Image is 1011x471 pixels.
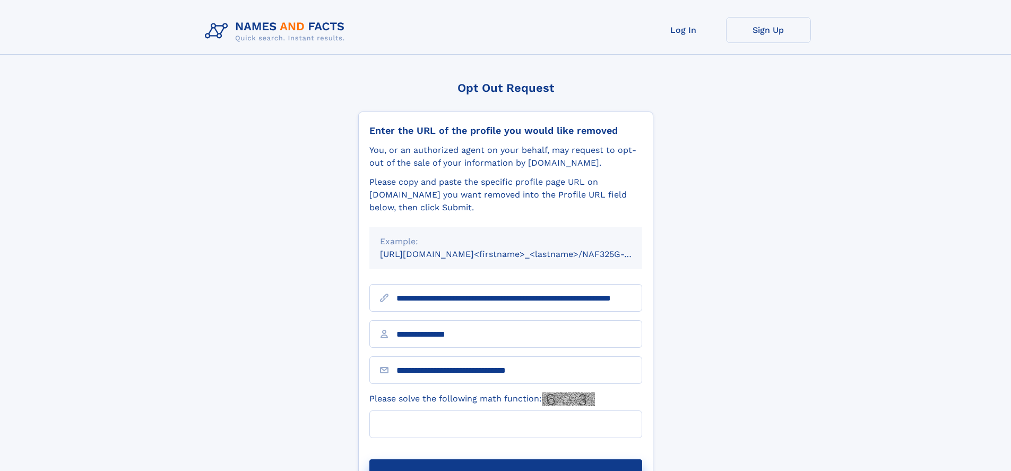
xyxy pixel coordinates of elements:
[641,17,726,43] a: Log In
[358,81,653,95] div: Opt Out Request
[201,17,353,46] img: Logo Names and Facts
[369,176,642,214] div: Please copy and paste the specific profile page URL on [DOMAIN_NAME] you want removed into the Pr...
[369,392,595,406] label: Please solve the following math function:
[369,125,642,136] div: Enter the URL of the profile you would like removed
[380,249,662,259] small: [URL][DOMAIN_NAME]<firstname>_<lastname>/NAF325G-xxxxxxxx
[369,144,642,169] div: You, or an authorized agent on your behalf, may request to opt-out of the sale of your informatio...
[726,17,811,43] a: Sign Up
[380,235,632,248] div: Example:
